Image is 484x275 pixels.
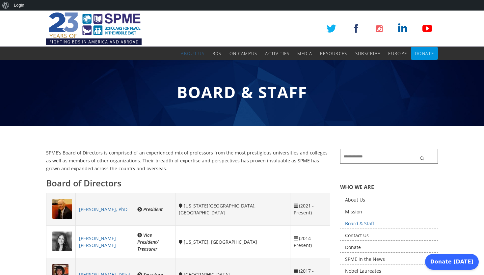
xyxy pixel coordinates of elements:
[294,202,319,216] div: (2021 - Present)
[340,219,438,229] a: Board & Staff
[340,183,438,191] h5: WHO WE ARE
[46,11,142,47] img: SPME
[52,232,72,251] img: 3582058061.jpeg
[340,207,438,217] a: Mission
[46,149,330,172] p: SPME’s Board of Directors is comprised of an experienced mix of professors from the most prestigi...
[340,195,438,205] a: About Us
[229,50,257,56] span: On Campus
[137,232,172,252] div: Vice President/ Treasurer
[415,50,434,56] span: Donate
[355,50,381,56] span: Subscribe
[340,254,438,264] a: SPME in the News
[388,47,407,60] a: Europe
[229,47,257,60] a: On Campus
[265,50,289,56] span: Activities
[212,47,222,60] a: BDS
[320,50,347,56] span: Resources
[179,238,287,245] div: [US_STATE], [GEOGRAPHIC_DATA]
[340,231,438,241] a: Contact Us
[137,206,172,213] div: President
[355,47,381,60] a: Subscribe
[46,177,330,189] h3: Board of Directors
[340,242,438,253] a: Donate
[294,235,319,249] div: (2014 - Present)
[212,50,222,56] span: BDS
[179,202,287,216] div: [US_STATE][GEOGRAPHIC_DATA], [GEOGRAPHIC_DATA]
[297,50,312,56] span: Media
[79,235,116,248] a: [PERSON_NAME] [PERSON_NAME]
[388,50,407,56] span: Europe
[181,50,204,56] span: About Us
[79,206,127,212] a: [PERSON_NAME], PhD
[297,47,312,60] a: Media
[415,47,434,60] a: Donate
[320,47,347,60] a: Resources
[181,47,204,60] a: About Us
[177,81,307,103] span: Board & Staff
[52,199,72,219] img: 1708486238.jpg
[265,47,289,60] a: Activities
